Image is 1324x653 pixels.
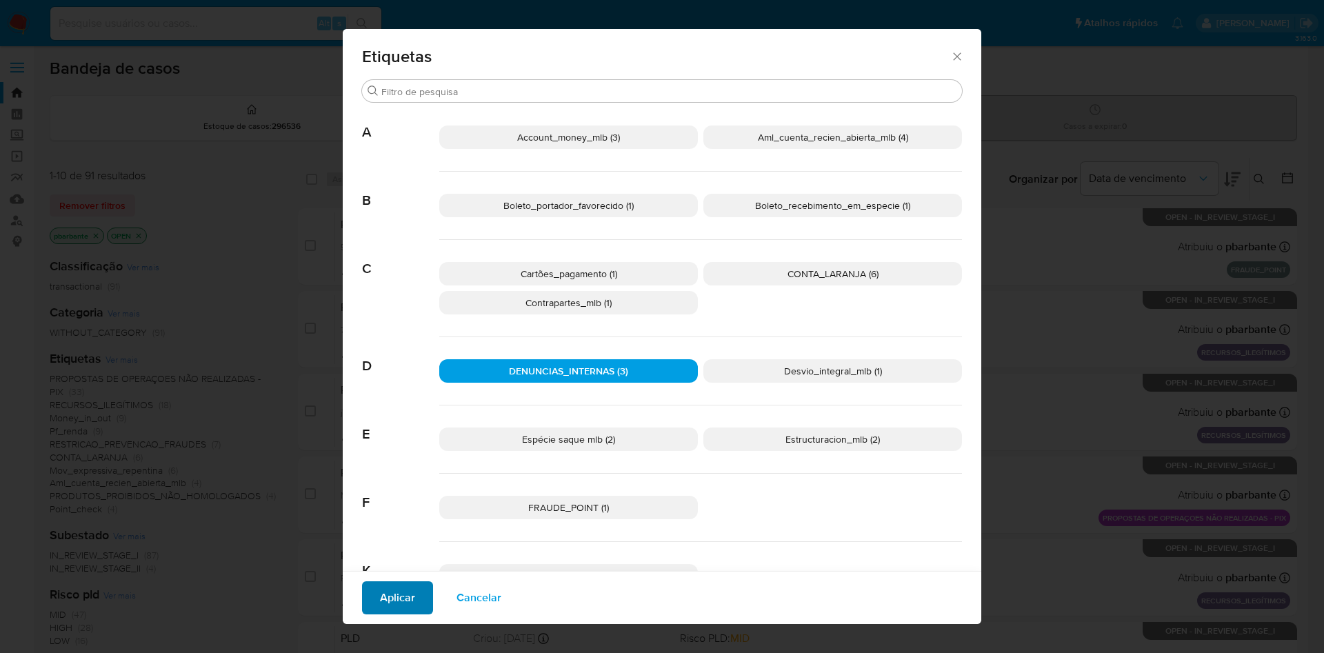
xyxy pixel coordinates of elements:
[784,364,882,378] span: Desvio_integral_mlb (1)
[439,262,698,285] div: Cartões_pagamento (1)
[362,103,439,141] span: A
[362,172,439,209] span: B
[950,50,963,62] button: Fechar
[541,569,596,583] span: KYC_DOC (2)
[503,199,634,212] span: Boleto_portador_favorecido (1)
[439,564,698,587] div: KYC_DOC (2)
[703,359,962,383] div: Desvio_integral_mlb (1)
[528,501,609,514] span: FRAUDE_POINT (1)
[362,542,439,579] span: K
[457,583,501,613] span: Cancelar
[522,432,615,446] span: Espécie saque mlb (2)
[368,86,379,97] button: Buscar
[362,337,439,374] span: D
[755,199,910,212] span: Boleto_recebimento_em_especie (1)
[362,474,439,511] span: F
[521,267,617,281] span: Cartões_pagamento (1)
[362,48,950,65] span: Etiquetas
[439,125,698,149] div: Account_money_mlb (3)
[703,194,962,217] div: Boleto_recebimento_em_especie (1)
[362,581,433,614] button: Aplicar
[380,583,415,613] span: Aplicar
[509,364,628,378] span: DENUNCIAS_INTERNAS (3)
[703,125,962,149] div: Aml_cuenta_recien_abierta_mlb (4)
[785,432,880,446] span: Estructuracion_mlb (2)
[439,581,519,614] button: Cancelar
[439,359,698,383] div: DENUNCIAS_INTERNAS (3)
[439,291,698,314] div: Contrapartes_mlb (1)
[788,267,879,281] span: CONTA_LARANJA (6)
[362,405,439,443] span: E
[439,428,698,451] div: Espécie saque mlb (2)
[758,130,908,144] span: Aml_cuenta_recien_abierta_mlb (4)
[517,130,620,144] span: Account_money_mlb (3)
[703,262,962,285] div: CONTA_LARANJA (6)
[439,496,698,519] div: FRAUDE_POINT (1)
[703,428,962,451] div: Estructuracion_mlb (2)
[525,296,612,310] span: Contrapartes_mlb (1)
[362,240,439,277] span: C
[381,86,956,98] input: Filtro de pesquisa
[439,194,698,217] div: Boleto_portador_favorecido (1)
